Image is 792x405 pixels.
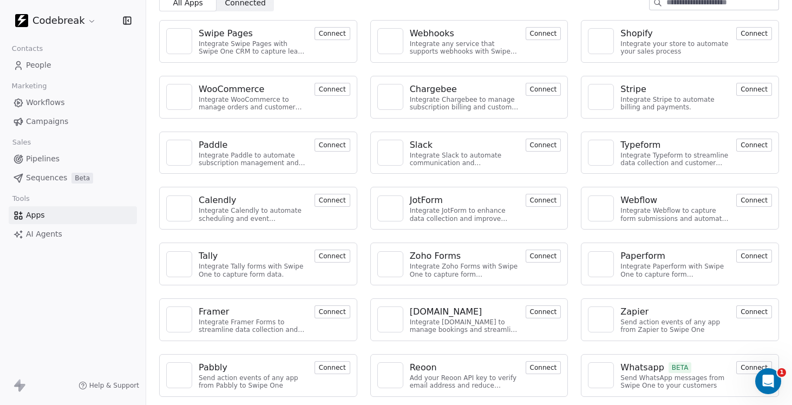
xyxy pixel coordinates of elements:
[526,251,561,261] a: Connect
[315,305,350,318] button: Connect
[199,194,308,207] a: Calendly
[171,145,187,161] img: NA
[171,311,187,328] img: NA
[89,381,139,390] span: Help & Support
[620,96,730,112] div: Integrate Stripe to automate billing and payments.
[26,97,65,108] span: Workflows
[199,305,229,318] div: Framer
[410,83,457,96] div: Chargebee
[526,305,561,318] button: Connect
[620,83,646,96] div: Stripe
[382,89,398,105] img: NA
[620,250,730,263] a: Paperform
[620,207,730,223] div: Integrate Webflow to capture form submissions and automate customer engagement.
[199,250,218,263] div: Tally
[736,362,772,373] a: Connect
[620,374,730,390] div: Send WhatsApp messages from Swipe One to your customers
[26,60,51,71] span: People
[620,305,730,318] a: Zapier
[777,368,786,377] span: 1
[526,194,561,207] button: Connect
[736,305,772,318] button: Connect
[382,311,398,328] img: NA
[199,139,227,152] div: Paddle
[410,139,519,152] a: Slack
[736,251,772,261] a: Connect
[736,195,772,205] a: Connect
[199,361,227,374] div: Pabbly
[526,362,561,373] a: Connect
[199,27,253,40] div: Swipe Pages
[199,250,308,263] a: Tally
[736,27,772,40] button: Connect
[199,361,308,374] a: Pabbly
[26,228,62,240] span: AI Agents
[166,28,192,54] a: NA
[199,263,308,278] div: Integrate Tally forms with Swipe One to capture form data.
[315,194,350,207] button: Connect
[13,11,99,30] button: Codebreak
[526,250,561,263] button: Connect
[377,306,403,332] a: NA
[377,140,403,166] a: NA
[382,145,398,161] img: NA
[315,140,350,150] a: Connect
[410,40,519,56] div: Integrate any service that supports webhooks with Swipe One to capture and automate data workflows.
[199,83,308,96] a: WooCommerce
[620,361,730,374] a: WhatsappBETA
[736,306,772,317] a: Connect
[526,84,561,94] a: Connect
[588,140,614,166] a: NA
[171,367,187,383] img: NA
[382,33,398,49] img: NA
[71,173,93,184] span: Beta
[620,194,657,207] div: Webflow
[620,152,730,167] div: Integrate Typeform to streamline data collection and customer engagement.
[410,27,454,40] div: Webhooks
[171,256,187,272] img: NA
[166,140,192,166] a: NA
[199,40,308,56] div: Integrate Swipe Pages with Swipe One CRM to capture lead data.
[171,200,187,217] img: NA
[593,367,609,383] img: NA
[620,361,664,374] div: Whatsapp
[315,83,350,96] button: Connect
[9,94,137,112] a: Workflows
[593,200,609,217] img: NA
[620,139,730,152] a: Typeform
[377,362,403,388] a: NA
[171,89,187,105] img: NA
[410,207,519,223] div: Integrate JotForm to enhance data collection and improve customer engagement.
[526,361,561,374] button: Connect
[593,89,609,105] img: NA
[382,367,398,383] img: NA
[7,78,51,94] span: Marketing
[377,195,403,221] a: NA
[166,306,192,332] a: NA
[166,84,192,110] a: NA
[620,263,730,278] div: Integrate Paperform with Swipe One to capture form submissions.
[620,27,730,40] a: Shopify
[620,305,649,318] div: Zapier
[166,195,192,221] a: NA
[199,27,308,40] a: Swipe Pages
[410,374,519,390] div: Add your Reoon API key to verify email address and reduce bounces
[199,83,264,96] div: WooCommerce
[593,311,609,328] img: NA
[410,263,519,278] div: Integrate Zoho Forms with Swipe One to capture form submissions.
[620,250,665,263] div: Paperform
[669,362,692,373] span: BETA
[315,28,350,38] a: Connect
[9,206,137,224] a: Apps
[199,139,308,152] a: Paddle
[315,195,350,205] a: Connect
[315,27,350,40] button: Connect
[620,27,653,40] div: Shopify
[199,194,236,207] div: Calendly
[382,256,398,272] img: NA
[410,96,519,112] div: Integrate Chargebee to manage subscription billing and customer data.
[166,251,192,277] a: NA
[410,27,519,40] a: Webhooks
[9,56,137,74] a: People
[166,362,192,388] a: NA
